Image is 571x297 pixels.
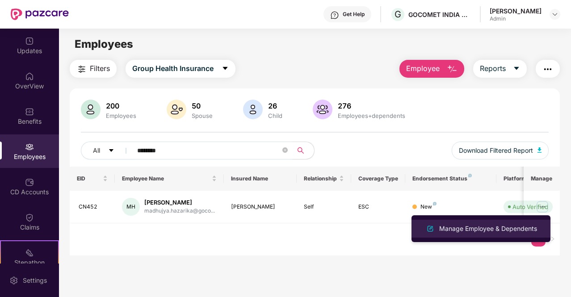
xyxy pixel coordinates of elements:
span: All [93,146,100,155]
li: Next Page [546,232,560,247]
span: Group Health Insurance [132,63,214,74]
img: svg+xml;base64,PHN2ZyB4bWxucz0iaHR0cDovL3d3dy53My5vcmcvMjAwMC9zdmciIHdpZHRoPSIyNCIgaGVpZ2h0PSIyNC... [542,64,553,75]
img: svg+xml;base64,PHN2ZyB4bWxucz0iaHR0cDovL3d3dy53My5vcmcvMjAwMC9zdmciIHdpZHRoPSI4IiBoZWlnaHQ9IjgiIH... [468,174,472,177]
img: svg+xml;base64,PHN2ZyBpZD0iQ0RfQWNjb3VudHMiIGRhdGEtbmFtZT0iQ0QgQWNjb3VudHMiIHhtbG5zPSJodHRwOi8vd3... [25,178,34,187]
span: close-circle [282,146,288,155]
button: Filters [70,60,117,78]
div: GOCOMET INDIA PRIVATE LIMITED [408,10,471,19]
span: EID [77,175,101,182]
div: [PERSON_NAME] [144,198,215,207]
div: Employees+dependents [336,112,407,119]
img: svg+xml;base64,PHN2ZyB4bWxucz0iaHR0cDovL3d3dy53My5vcmcvMjAwMC9zdmciIHhtbG5zOnhsaW5rPSJodHRwOi8vd3... [425,223,436,234]
div: [PERSON_NAME] [490,7,542,15]
span: Download Filtered Report [459,146,533,155]
div: 200 [104,101,138,110]
img: svg+xml;base64,PHN2ZyBpZD0iQmVuZWZpdHMiIHhtbG5zPSJodHRwOi8vd3d3LnczLm9yZy8yMDAwL3N2ZyIgd2lkdGg9Ij... [25,107,34,116]
img: svg+xml;base64,PHN2ZyB4bWxucz0iaHR0cDovL3d3dy53My5vcmcvMjAwMC9zdmciIHdpZHRoPSIyMSIgaGVpZ2h0PSIyMC... [25,248,34,257]
div: Employees [104,112,138,119]
div: Settings [20,276,50,285]
div: Manage Employee & Dependents [437,224,539,234]
span: Relationship [304,175,337,182]
span: right [550,236,555,242]
img: svg+xml;base64,PHN2ZyBpZD0iSGVscC0zMngzMiIgeG1sbnM9Imh0dHA6Ly93d3cudzMub3JnLzIwMDAvc3ZnIiB3aWR0aD... [330,11,339,20]
button: right [546,232,560,247]
span: Employee [406,63,440,74]
span: Employees [75,38,133,50]
span: search [292,147,310,154]
span: Reports [480,63,506,74]
img: svg+xml;base64,PHN2ZyB4bWxucz0iaHR0cDovL3d3dy53My5vcmcvMjAwMC9zdmciIHhtbG5zOnhsaW5rPSJodHRwOi8vd3... [167,100,186,119]
div: Child [266,112,284,119]
img: svg+xml;base64,PHN2ZyBpZD0iSG9tZSIgeG1sbnM9Imh0dHA6Ly93d3cudzMub3JnLzIwMDAvc3ZnIiB3aWR0aD0iMjAiIG... [25,72,34,81]
img: svg+xml;base64,PHN2ZyB4bWxucz0iaHR0cDovL3d3dy53My5vcmcvMjAwMC9zdmciIHdpZHRoPSIyNCIgaGVpZ2h0PSIyNC... [76,64,87,75]
div: Spouse [190,112,214,119]
img: svg+xml;base64,PHN2ZyB4bWxucz0iaHR0cDovL3d3dy53My5vcmcvMjAwMC9zdmciIHhtbG5zOnhsaW5rPSJodHRwOi8vd3... [537,147,542,153]
div: ESC [358,203,399,211]
div: Auto Verified [512,202,548,211]
span: caret-down [222,65,229,73]
img: svg+xml;base64,PHN2ZyB4bWxucz0iaHR0cDovL3d3dy53My5vcmcvMjAwMC9zdmciIHhtbG5zOnhsaW5rPSJodHRwOi8vd3... [81,100,101,119]
img: svg+xml;base64,PHN2ZyBpZD0iVXBkYXRlZCIgeG1sbnM9Imh0dHA6Ly93d3cudzMub3JnLzIwMDAvc3ZnIiB3aWR0aD0iMj... [25,37,34,46]
div: 50 [190,101,214,110]
button: Reportscaret-down [473,60,527,78]
img: svg+xml;base64,PHN2ZyBpZD0iRW1wbG95ZWVzIiB4bWxucz0iaHR0cDovL3d3dy53My5vcmcvMjAwMC9zdmciIHdpZHRoPS... [25,142,34,151]
img: svg+xml;base64,PHN2ZyBpZD0iQ2xhaW0iIHhtbG5zPSJodHRwOi8vd3d3LnczLm9yZy8yMDAwL3N2ZyIgd2lkdGg9IjIwIi... [25,213,34,222]
img: New Pazcare Logo [11,8,69,20]
img: svg+xml;base64,PHN2ZyB4bWxucz0iaHR0cDovL3d3dy53My5vcmcvMjAwMC9zdmciIHdpZHRoPSI4IiBoZWlnaHQ9IjgiIH... [433,202,437,205]
button: Group Health Insurancecaret-down [126,60,235,78]
div: [PERSON_NAME] [231,203,290,211]
div: 276 [336,101,407,110]
th: Relationship [297,167,351,191]
img: svg+xml;base64,PHN2ZyB4bWxucz0iaHR0cDovL3d3dy53My5vcmcvMjAwMC9zdmciIHhtbG5zOnhsaW5rPSJodHRwOi8vd3... [313,100,332,119]
span: Filters [90,63,110,74]
div: Stepathon [1,258,58,267]
img: svg+xml;base64,PHN2ZyBpZD0iU2V0dGluZy0yMHgyMCIgeG1sbnM9Imh0dHA6Ly93d3cudzMub3JnLzIwMDAvc3ZnIiB3aW... [9,276,18,285]
th: EID [70,167,115,191]
button: Employee [399,60,464,78]
img: manageButton [535,200,550,214]
div: 26 [266,101,284,110]
th: Coverage Type [351,167,406,191]
div: CN452 [79,203,108,211]
div: MH [122,198,140,216]
th: Employee Name [115,167,224,191]
div: Platform Status [504,175,553,182]
span: G [395,9,401,20]
div: Endorsement Status [412,175,489,182]
img: svg+xml;base64,PHN2ZyB4bWxucz0iaHR0cDovL3d3dy53My5vcmcvMjAwMC9zdmciIHhtbG5zOnhsaW5rPSJodHRwOi8vd3... [447,64,458,75]
th: Manage [524,167,560,191]
button: Download Filtered Report [452,142,549,159]
div: Get Help [343,11,365,18]
img: svg+xml;base64,PHN2ZyB4bWxucz0iaHR0cDovL3d3dy53My5vcmcvMjAwMC9zdmciIHhtbG5zOnhsaW5rPSJodHRwOi8vd3... [243,100,263,119]
button: Allcaret-down [81,142,135,159]
div: Admin [490,15,542,22]
span: Employee Name [122,175,210,182]
span: caret-down [108,147,114,155]
span: caret-down [513,65,520,73]
div: madhujya.hazarika@goco... [144,207,215,215]
div: New [420,203,437,211]
div: Self [304,203,344,211]
button: search [292,142,315,159]
th: Insured Name [224,167,297,191]
img: svg+xml;base64,PHN2ZyBpZD0iRHJvcGRvd24tMzJ4MzIiIHhtbG5zPSJodHRwOi8vd3d3LnczLm9yZy8yMDAwL3N2ZyIgd2... [551,11,558,18]
span: close-circle [282,147,288,153]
